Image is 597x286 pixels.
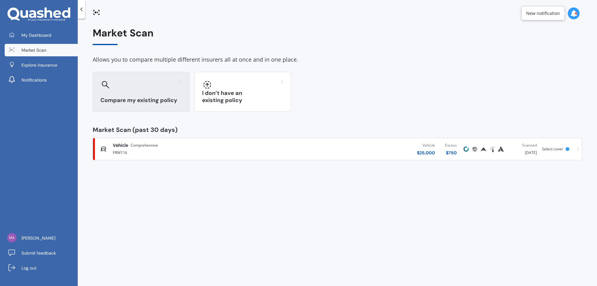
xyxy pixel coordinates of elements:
div: Allows you to compare multiple different insurers all at once and in one place. [93,55,582,64]
div: Market Scan [93,27,582,45]
img: Autosure [497,145,505,153]
span: Notifications [21,77,47,83]
img: Cove [462,145,470,153]
span: Log out [21,265,36,271]
div: $ 25,000 [417,150,435,156]
div: New notification [526,10,560,16]
a: [PERSON_NAME] [5,232,78,244]
a: Log out [5,262,78,274]
span: My Dashboard [21,32,51,38]
div: Scanned [510,142,537,148]
img: f1bf7f15b47ea4c4b93bae5b9c93d9fb [7,233,16,242]
div: [DATE] [510,142,537,156]
a: Market Scan [5,44,78,56]
div: Vehicle [417,142,435,148]
span: Submit feedback [21,250,56,256]
a: Submit feedback [5,247,78,259]
a: Explore insurance [5,59,78,71]
div: PRW116 [113,148,281,156]
a: Notifications [5,74,78,86]
span: Select cover [542,146,563,152]
h3: Compare my existing policy [100,97,182,104]
div: Excess [445,142,457,148]
img: Tower [488,145,496,153]
span: Explore insurance [21,62,57,68]
a: VehicleComprehensivePRW116Vehicle$25,000Excess$750CoveProtectaProvidentTowerAutosureScanned[DATE]... [93,138,582,160]
img: Protecta [471,145,479,153]
img: Provident [480,145,487,153]
span: Comprehensive [131,142,158,148]
h3: I don’t have an existing policy [202,90,283,104]
span: [PERSON_NAME] [21,235,55,241]
span: Vehicle [113,142,128,148]
span: Market Scan [21,47,46,53]
div: Market Scan (past 30 days) [93,127,582,133]
div: $ 750 [445,150,457,156]
a: My Dashboard [5,29,78,41]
